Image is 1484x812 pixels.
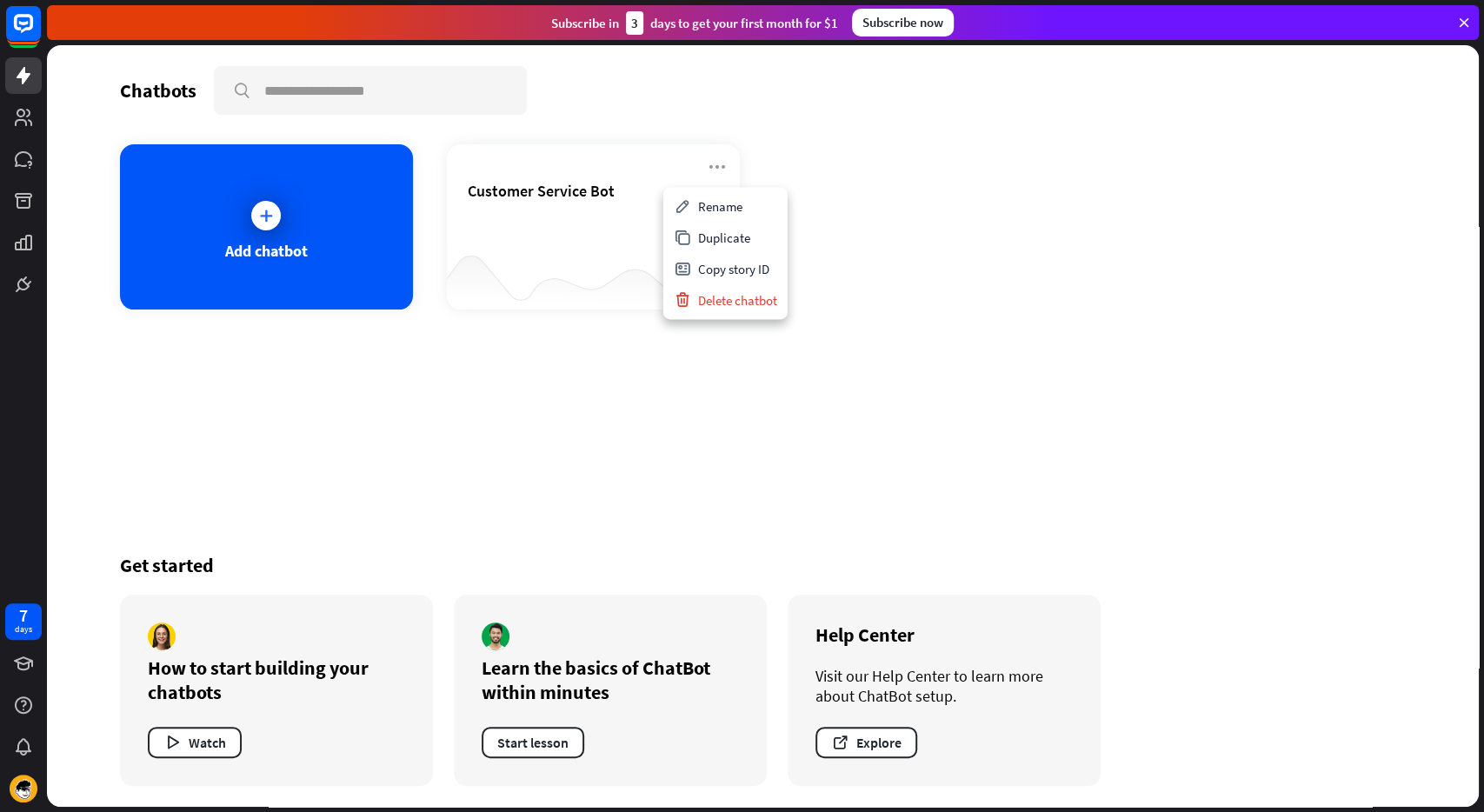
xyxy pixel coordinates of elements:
[148,727,242,758] button: Watch
[852,9,954,37] div: Subscribe now
[15,623,32,636] div: days
[120,78,196,103] div: Chatbots
[468,181,615,201] span: Customer Service Bot
[626,11,643,35] div: 3
[148,622,176,650] img: author
[667,284,784,316] div: Delete chatbot
[815,666,1073,706] div: Visit our Help Center to learn more about ChatBot setup.
[14,7,66,59] button: Open LiveChat chat widget
[482,656,739,704] div: Learn the basics of ChatBot within minutes
[482,727,584,758] button: Start lesson
[815,622,1073,647] div: Help Center
[225,241,308,261] div: Add chatbot
[551,11,838,35] div: Subscribe in days to get your first month for $1
[667,222,784,253] div: Duplicate
[5,603,42,640] a: 7 days
[120,553,1407,577] div: Get started
[19,608,28,623] div: 7
[667,253,784,284] div: Copy story ID
[482,622,509,650] img: author
[667,190,784,222] div: Rename
[815,727,917,758] button: Explore
[148,656,405,704] div: How to start building your chatbots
